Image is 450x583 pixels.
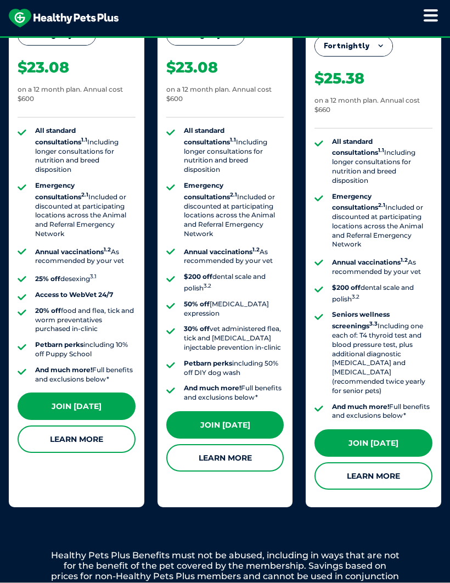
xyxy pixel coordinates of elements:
li: Full benefits and exclusions below* [35,366,136,384]
li: vet administered flea, tick and [MEDICAL_DATA] injectable prevention in-clinic [184,324,284,352]
li: dental scale and polish [184,272,284,293]
strong: All standard consultations [332,137,384,157]
li: including 50% off DIY dog wash [184,359,284,378]
a: Learn More [18,425,136,453]
li: Included or discounted at participating locations across the Animal and Referral Emergency Network [184,181,284,239]
li: food and flea, tick and worm preventatives purchased in-clinic [35,306,136,334]
strong: Emergency consultations [184,181,237,201]
sup: 1.1 [81,136,87,143]
strong: Emergency consultations [35,181,88,201]
sup: 3.2 [352,293,359,300]
li: dental scale and polish [332,283,432,304]
strong: Annual vaccinations [35,248,111,256]
li: Including one each of: T4 thyroid test and blood pressure test, plus additional diagnostic [MEDIC... [332,310,432,395]
div: on a 12 month plan. Annual cost $660 [314,96,432,115]
li: Including longer consultations for nutrition and breed disposition [332,137,432,186]
sup: 2.1 [81,191,88,198]
sup: 1.2 [104,246,111,253]
div: $25.38 [314,69,364,88]
sup: 2.1 [230,191,237,198]
strong: Annual vaccinations [332,258,408,266]
a: Learn More [166,444,284,472]
li: including 10% off Puppy School [35,340,136,359]
li: As recommended by your vet [332,256,432,277]
div: on a 12 month plan. Annual cost $600 [18,85,136,104]
strong: Annual vaccinations [184,248,260,256]
sup: 1.2 [252,246,260,253]
li: Including longer consultations for nutrition and breed disposition [184,126,284,175]
strong: $200 off [332,283,361,291]
li: desexing [35,272,136,284]
a: Learn More [314,462,432,490]
strong: Seniors wellness screenings [332,310,390,330]
li: As recommended by your vet [184,245,284,266]
strong: 20% off [35,306,61,315]
sup: 1.2 [401,256,408,264]
img: hpp-logo [9,9,119,27]
li: [MEDICAL_DATA] expression [184,300,284,318]
a: Join [DATE] [18,393,136,420]
strong: All standard consultations [184,126,236,146]
strong: Access to WebVet 24/7 [35,290,113,299]
a: Join [DATE] [166,411,284,439]
a: Join [DATE] [314,429,432,457]
li: As recommended by your vet [35,245,136,266]
strong: 25% off [35,274,60,283]
strong: Petbarn perks [184,359,232,367]
strong: Emergency consultations [332,192,385,212]
li: Full benefits and exclusions below* [332,402,432,421]
sup: 3.3 [369,320,378,327]
strong: 50% off [184,300,210,308]
strong: And much more! [35,366,92,374]
sup: 1.1 [230,136,236,143]
li: Full benefits and exclusions below* [184,384,284,402]
sup: 3.2 [204,282,211,289]
div: on a 12 month plan. Annual cost $600 [166,85,284,104]
li: Included or discounted at participating locations across the Animal and Referral Emergency Network [332,192,432,250]
strong: $200 off [184,272,212,281]
sup: 1.1 [378,147,384,154]
strong: And much more! [184,384,241,392]
div: $23.08 [18,58,69,77]
strong: And much more! [332,402,389,411]
strong: 30% off [184,324,210,333]
sup: 2.1 [378,201,385,209]
li: Included or discounted at participating locations across the Animal and Referral Emergency Network [35,181,136,239]
strong: All standard consultations [35,126,87,146]
div: $23.08 [166,58,218,77]
sup: 3.1 [90,273,97,280]
strong: Petbarn perks [35,340,83,349]
button: Fortnightly [315,36,392,56]
li: Including longer consultations for nutrition and breed disposition [35,126,136,175]
span: Proactive, preventative wellness program designed to keep your pet healthier and happier for longer [20,36,430,46]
